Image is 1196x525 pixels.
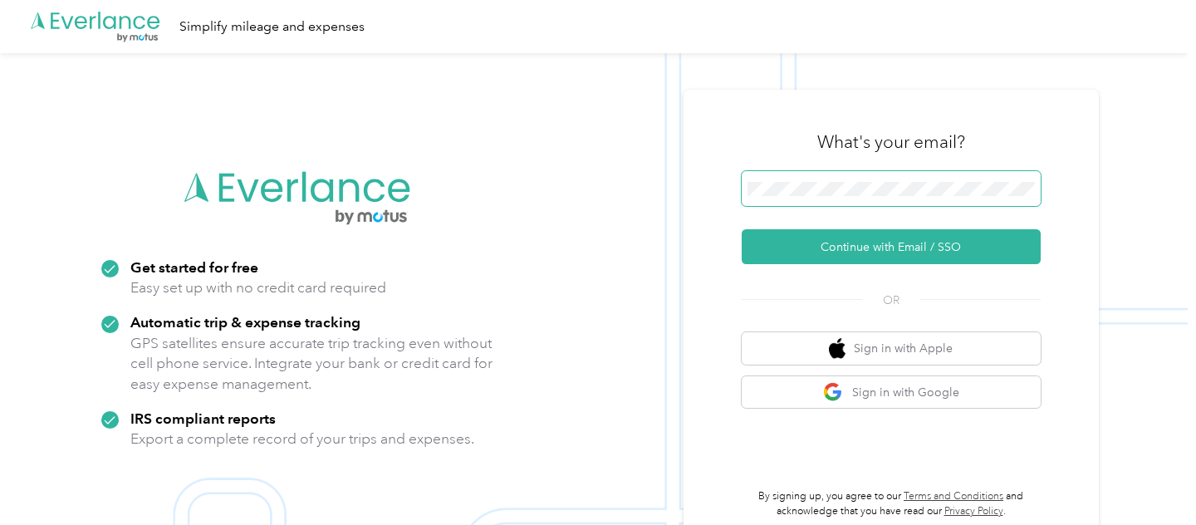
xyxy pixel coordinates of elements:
p: Easy set up with no credit card required [130,277,386,298]
strong: Automatic trip & expense tracking [130,313,360,331]
div: Simplify mileage and expenses [179,17,365,37]
h3: What's your email? [817,130,965,154]
span: OR [862,292,920,309]
button: apple logoSign in with Apple [742,332,1041,365]
img: google logo [823,382,844,403]
strong: IRS compliant reports [130,410,276,427]
a: Privacy Policy [944,505,1003,518]
p: Export a complete record of your trips and expenses. [130,429,474,449]
strong: Get started for free [130,258,258,276]
p: By signing up, you agree to our and acknowledge that you have read our . [742,489,1041,518]
a: Terms and Conditions [904,490,1003,503]
img: apple logo [829,338,846,359]
button: Continue with Email / SSO [742,229,1041,264]
p: GPS satellites ensure accurate trip tracking even without cell phone service. Integrate your bank... [130,333,493,395]
button: google logoSign in with Google [742,376,1041,409]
